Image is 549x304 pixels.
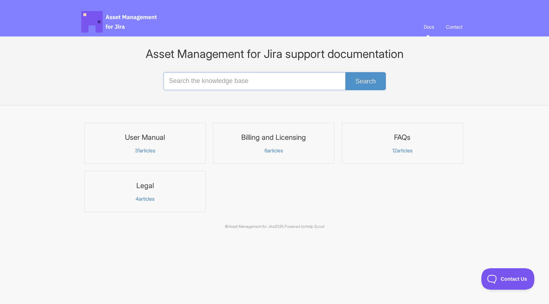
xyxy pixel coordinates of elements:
[89,147,201,154] p: articles
[81,11,158,33] span: Asset Management for Jira Docs
[346,147,458,154] p: articles
[89,181,201,190] h3: Legal
[136,196,139,202] span: 4
[392,147,397,153] span: 12
[355,78,376,85] span: Search
[84,171,206,212] a: Legal 4articles
[346,133,458,142] h3: FAQs
[218,133,330,142] h3: Billing and Licensing
[305,224,324,229] a: Help Scout
[89,196,201,202] p: articles
[342,123,463,164] a: FAQs 12articles
[481,268,535,290] iframe: Toggle Customer Support
[228,224,274,229] a: Asset Management for Jira
[441,17,468,36] a: Contact
[135,147,140,153] span: 31
[81,224,468,230] p: © 2025.
[218,147,330,154] p: articles
[213,123,334,164] a: Billing and Licensing 6articles
[89,133,201,142] h3: User Manual
[164,72,385,90] input: Search the knowledge base
[418,17,439,36] a: Docs
[285,224,324,229] span: Powered by
[84,123,206,164] a: User Manual 31articles
[264,147,267,153] span: 6
[345,72,386,90] button: Search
